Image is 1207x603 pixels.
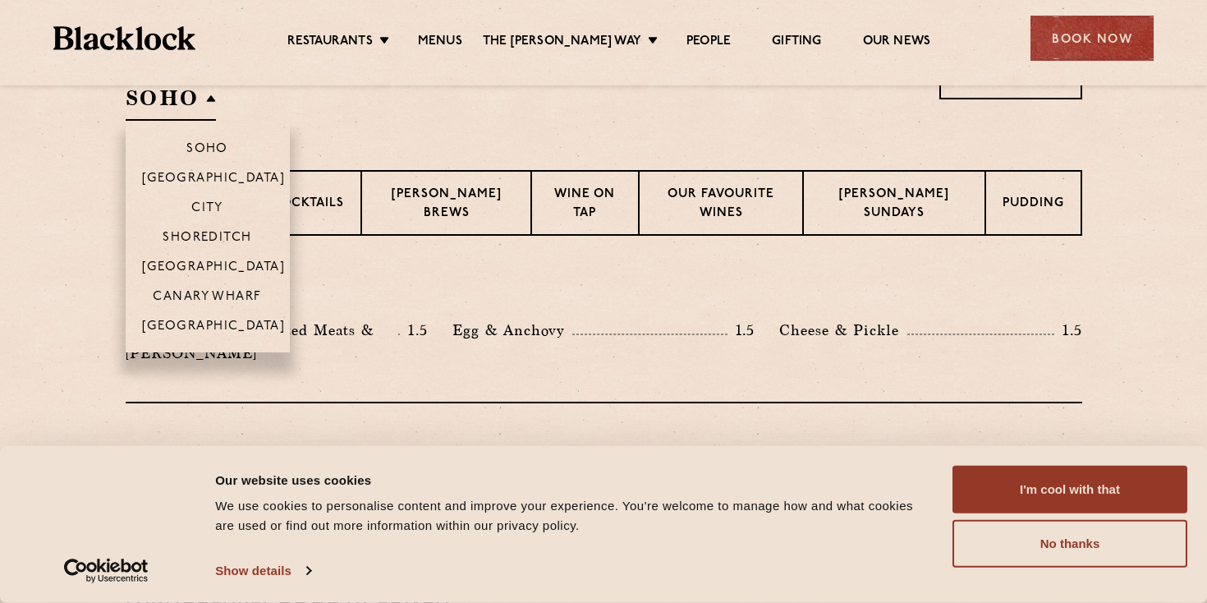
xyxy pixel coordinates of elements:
a: People [686,34,731,52]
a: Gifting [772,34,821,52]
button: I'm cool with that [952,466,1187,513]
div: We use cookies to personalise content and improve your experience. You're welcome to manage how a... [215,496,934,536]
p: Soho [186,142,228,159]
p: Cheese & Pickle [779,319,907,342]
p: Shoreditch [163,231,252,247]
div: Our website uses cookies [215,470,934,490]
p: [PERSON_NAME] Sundays [820,186,968,224]
button: No thanks [952,520,1187,568]
p: 1.5 [1054,320,1082,341]
p: Canary Wharf [153,290,261,306]
a: Restaurants [287,34,373,52]
a: Menus [418,34,462,52]
h3: Pre Chop Bites [126,277,1082,298]
p: City [191,201,223,218]
p: [GEOGRAPHIC_DATA] [142,172,286,188]
p: [GEOGRAPHIC_DATA] [142,260,286,277]
h2: SOHO [126,84,216,121]
p: Egg & Anchovy [452,319,572,342]
a: The [PERSON_NAME] Way [483,34,641,52]
a: Show details [215,559,310,583]
p: 1.5 [727,320,755,341]
p: 1.5 [400,320,428,341]
a: Our News [863,34,931,52]
p: Wine on Tap [548,186,622,224]
p: [PERSON_NAME] Brews [379,186,513,224]
div: Book Now [1030,16,1154,61]
p: Cocktails [271,195,344,215]
p: [GEOGRAPHIC_DATA] [142,320,286,336]
p: Our favourite wines [656,186,786,224]
img: BL_Textured_Logo-footer-cropped.svg [53,26,195,50]
h3: Starters [126,444,1082,466]
a: Usercentrics Cookiebot - opens in a new window [34,559,178,583]
p: Pudding [1003,195,1064,215]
